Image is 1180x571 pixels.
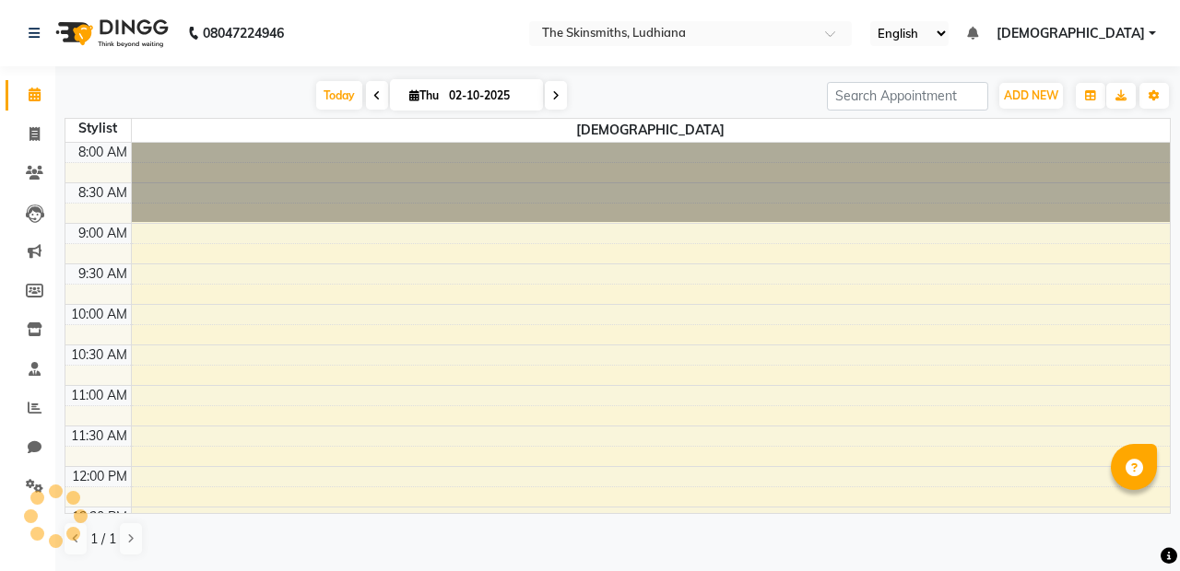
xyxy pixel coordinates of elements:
div: 12:30 PM [68,507,131,527]
span: [DEMOGRAPHIC_DATA] [997,24,1145,43]
span: Thu [405,88,443,102]
b: 08047224946 [203,7,284,59]
div: 11:30 AM [67,426,131,446]
span: ADD NEW [1004,88,1058,102]
div: 8:00 AM [75,143,131,162]
img: logo [47,7,173,59]
div: 10:30 AM [67,345,131,365]
button: ADD NEW [999,83,1063,109]
div: 9:30 AM [75,264,131,284]
div: 9:00 AM [75,224,131,243]
input: Search Appointment [827,82,988,111]
span: Today [316,81,362,110]
div: Stylist [65,119,131,138]
span: [DEMOGRAPHIC_DATA] [132,119,1171,142]
div: 12:00 PM [68,467,131,486]
span: 1 / 1 [90,530,116,549]
div: 10:00 AM [67,305,131,324]
div: 11:00 AM [67,386,131,405]
div: 8:30 AM [75,183,131,203]
input: 2025-10-02 [443,82,536,110]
